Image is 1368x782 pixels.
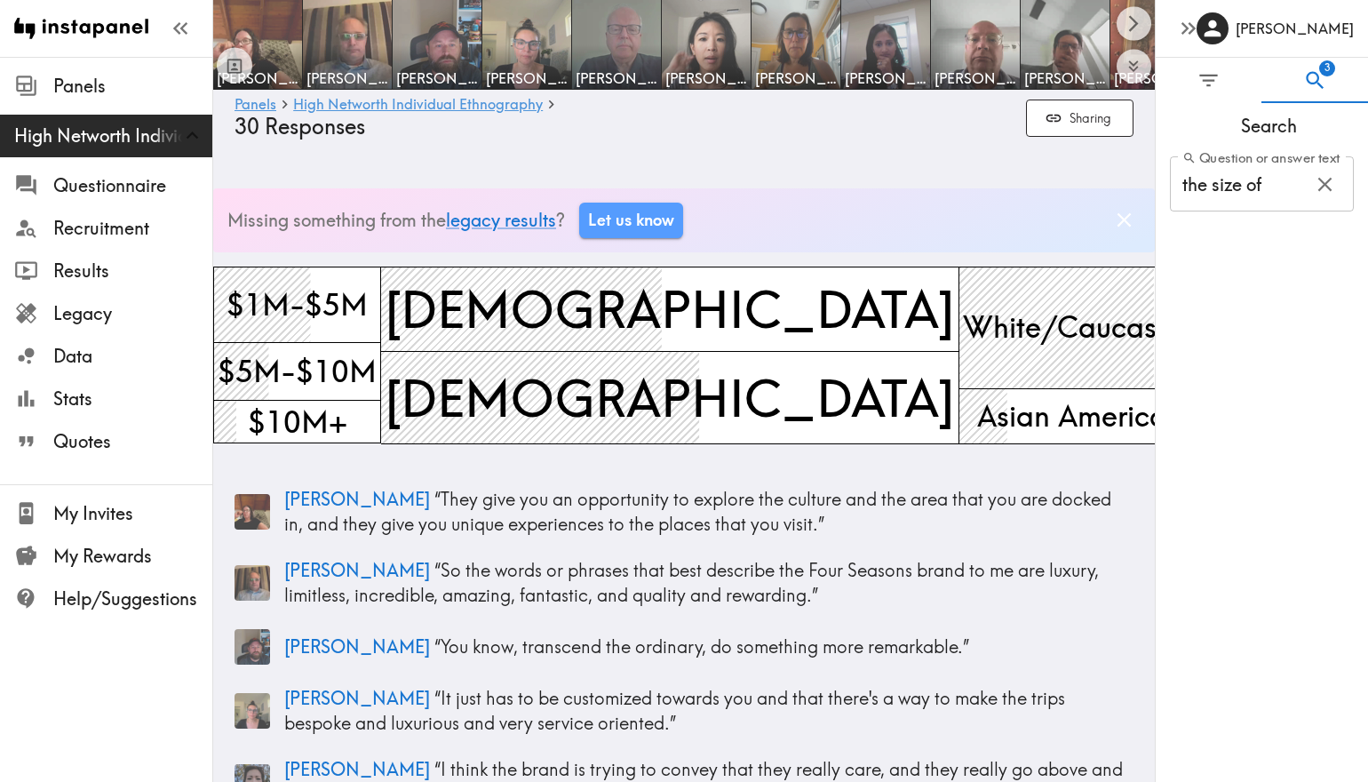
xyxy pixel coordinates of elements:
[1108,203,1141,236] button: Dismiss banner
[217,48,252,84] button: Toggle between responses and questions
[1026,100,1133,138] button: Sharing
[14,124,212,148] span: High Networth Individual Ethnography
[217,68,298,88] span: [PERSON_NAME]
[284,487,1133,537] p: “ They give you an opportunity to explore the culture and the area that you are docked in, and th...
[306,68,388,88] span: [PERSON_NAME]
[53,429,212,454] span: Quotes
[235,480,1133,544] a: Panelist thumbnail[PERSON_NAME] “They give you an opportunity to explore the culture and the area...
[53,259,212,283] span: Results
[53,544,212,569] span: My Rewards
[235,494,270,530] img: Panelist thumbnail
[1117,49,1151,84] button: Expand to show all items
[53,173,212,198] span: Questionnaire
[235,114,365,140] span: 30 Responses
[235,679,1133,743] a: Panelist thumbnail[PERSON_NAME] “It just has to be customized towards you and that there's a way ...
[1319,60,1335,76] span: 3
[284,686,1133,736] p: “ It just has to be customized towards you and that there's a way to make the trips bespoke and l...
[235,551,1133,615] a: Panelist thumbnail[PERSON_NAME] “So the words or phrases that best describe the Four Seasons bran...
[974,393,1187,440] span: Asian American
[53,387,212,411] span: Stats
[53,301,212,326] span: Legacy
[665,68,747,88] span: [PERSON_NAME]
[284,558,1133,608] p: “ So the words or phrases that best describe the Four Seasons brand to me are luxury, limitless, ...
[235,629,270,665] img: Panelist thumbnail
[284,687,430,709] span: [PERSON_NAME]
[53,216,212,241] span: Recruitment
[1117,6,1151,41] button: Scroll right
[1024,68,1106,88] span: [PERSON_NAME]
[284,634,1133,659] p: “ You know, transcend the ordinary, do something more remarkable. ”
[284,559,430,581] span: [PERSON_NAME]
[235,565,270,601] img: Panelist thumbnail
[284,635,430,658] span: [PERSON_NAME]
[214,347,380,395] span: $5M-$10M
[227,208,565,233] p: Missing something from the ?
[1199,148,1340,168] span: Question or answer text
[1156,58,1262,103] button: Filter Responses
[1114,68,1196,88] span: [PERSON_NAME]
[935,68,1016,88] span: [PERSON_NAME]
[223,280,371,329] span: $1M-$5M
[446,209,556,231] a: legacy results
[244,397,351,446] span: $10M+
[381,270,958,347] span: [DEMOGRAPHIC_DATA]
[293,97,543,114] a: High Networth Individual Ethnography
[959,304,1201,351] span: White/Caucasian
[53,74,212,99] span: Panels
[53,501,212,526] span: My Invites
[755,68,837,88] span: [PERSON_NAME]
[579,203,683,238] a: Let us know
[284,488,430,510] span: [PERSON_NAME]
[53,586,212,611] span: Help/Suggestions
[845,68,927,88] span: [PERSON_NAME]
[284,758,430,780] span: [PERSON_NAME]
[576,68,657,88] span: [PERSON_NAME]
[381,359,958,436] span: [DEMOGRAPHIC_DATA]
[1170,114,1368,139] span: Search
[1236,19,1354,38] h6: [PERSON_NAME]
[235,693,270,729] img: Panelist thumbnail
[1197,68,1221,92] span: Filter Responses
[486,68,568,88] span: [PERSON_NAME]
[235,622,1133,672] a: Panelist thumbnail[PERSON_NAME] “You know, transcend the ordinary, do something more remarkable.”
[53,344,212,369] span: Data
[235,97,276,114] a: Panels
[396,68,478,88] span: [PERSON_NAME]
